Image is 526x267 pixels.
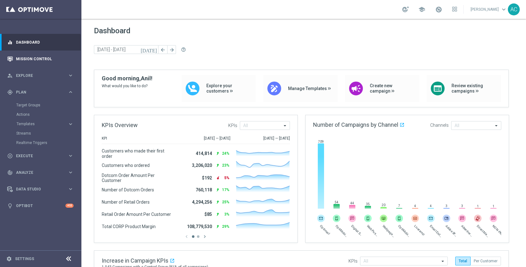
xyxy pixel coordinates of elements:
[7,197,74,214] div: Optibot
[16,90,68,94] span: Plan
[7,73,13,78] i: person_search
[65,204,74,208] div: +10
[7,89,68,95] div: Plan
[16,103,65,108] a: Target Groups
[7,170,74,175] button: track_changes Analyze keyboard_arrow_right
[7,56,74,61] button: Mission Control
[17,122,61,126] span: Templates
[68,153,74,159] i: keyboard_arrow_right
[16,119,81,129] div: Templates
[16,74,68,77] span: Explore
[7,40,74,45] button: equalizer Dashboard
[7,34,74,51] div: Dashboard
[16,129,81,138] div: Streams
[68,169,74,175] i: keyboard_arrow_right
[7,73,74,78] button: person_search Explore keyboard_arrow_right
[7,186,68,192] div: Data Studio
[16,131,65,136] a: Streams
[7,153,13,159] i: play_circle_outline
[16,112,65,117] a: Actions
[7,203,74,208] button: lightbulb Optibot +10
[7,187,74,192] button: Data Studio keyboard_arrow_right
[17,122,68,126] div: Templates
[16,171,68,174] span: Analyze
[7,90,74,95] button: gps_fixed Plan keyboard_arrow_right
[68,186,74,192] i: keyboard_arrow_right
[7,153,68,159] div: Execute
[16,110,81,119] div: Actions
[7,153,74,158] button: play_circle_outline Execute keyboard_arrow_right
[7,73,68,78] div: Explore
[16,100,81,110] div: Target Groups
[7,51,74,67] div: Mission Control
[7,170,13,175] i: track_changes
[16,154,68,158] span: Execute
[7,170,68,175] div: Analyze
[470,5,508,14] a: [PERSON_NAME]keyboard_arrow_down
[16,34,74,51] a: Dashboard
[68,72,74,78] i: keyboard_arrow_right
[7,89,13,95] i: gps_fixed
[16,140,65,145] a: Realtime Triggers
[7,40,13,45] i: equalizer
[16,138,81,147] div: Realtime Triggers
[68,89,74,95] i: keyboard_arrow_right
[68,121,74,127] i: keyboard_arrow_right
[16,51,74,67] a: Mission Control
[7,203,13,209] i: lightbulb
[418,6,425,13] span: school
[508,3,520,15] div: AC
[6,256,12,262] i: settings
[16,197,65,214] a: Optibot
[16,121,74,126] button: Templates keyboard_arrow_right
[16,187,68,191] span: Data Studio
[500,6,507,13] span: keyboard_arrow_down
[15,257,34,261] a: Settings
